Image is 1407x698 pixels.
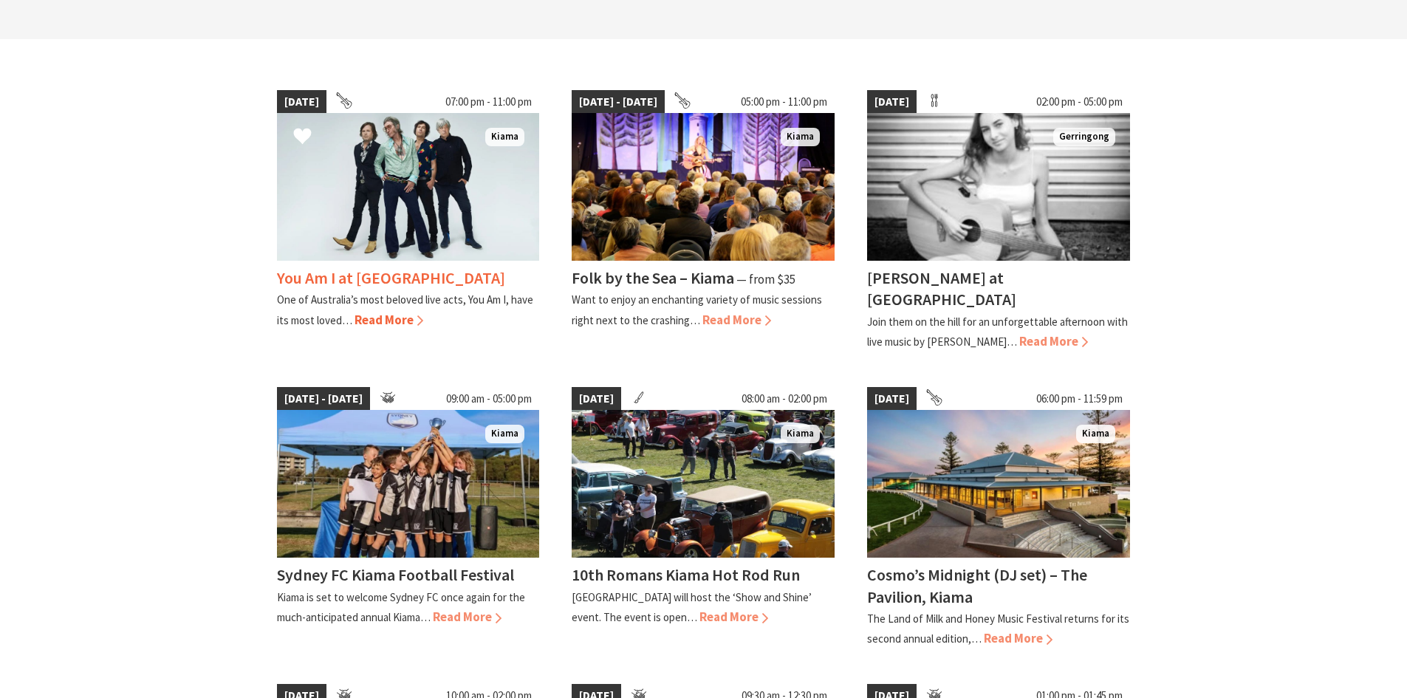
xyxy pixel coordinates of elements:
span: Kiama [1076,425,1115,443]
h4: Folk by the Sea – Kiama [572,267,734,288]
p: The Land of Milk and Honey Music Festival returns for its second annual edition,… [867,612,1129,646]
img: Tayah Larsen [867,113,1130,261]
span: 05:00 pm - 11:00 pm [733,90,835,114]
span: Read More [702,312,771,328]
button: Click to Favourite You Am I at Kiama [278,112,326,162]
h4: [PERSON_NAME] at [GEOGRAPHIC_DATA] [867,267,1016,309]
span: 02:00 pm - 05:00 pm [1029,90,1130,114]
a: [DATE] 06:00 pm - 11:59 pm Land of Milk an Honey Festival Kiama Cosmo’s Midnight (DJ set) – The P... [867,387,1130,649]
span: Kiama [485,128,524,146]
h4: Cosmo’s Midnight (DJ set) – The Pavilion, Kiama [867,564,1087,606]
span: 06:00 pm - 11:59 pm [1029,387,1130,411]
span: [DATE] [867,90,917,114]
span: Read More [355,312,423,328]
span: Gerringong [1053,128,1115,146]
a: [DATE] - [DATE] 09:00 am - 05:00 pm sfc-kiama-football-festival-2 Kiama Sydney FC Kiama Football ... [277,387,540,649]
span: [DATE] - [DATE] [572,90,665,114]
span: Kiama [485,425,524,443]
p: Kiama is set to welcome Sydney FC once again for the much-anticipated annual Kiama… [277,590,525,624]
a: [DATE] - [DATE] 05:00 pm - 11:00 pm Folk by the Sea - Showground Pavilion Kiama Folk by the Sea –... [572,90,835,352]
a: [DATE] 08:00 am - 02:00 pm Hot Rod Run Kiama Kiama 10th Romans Kiama Hot Rod Run [GEOGRAPHIC_DATA... [572,387,835,649]
img: You Am I [277,113,540,261]
span: Kiama [781,128,820,146]
img: Folk by the Sea - Showground Pavilion [572,113,835,261]
span: [DATE] [867,387,917,411]
p: Join them on the hill for an unforgettable afternoon with live music by [PERSON_NAME]… [867,315,1128,349]
a: [DATE] 07:00 pm - 11:00 pm You Am I Kiama You Am I at [GEOGRAPHIC_DATA] One of Australia’s most b... [277,90,540,352]
span: Read More [1019,333,1088,349]
span: Read More [433,609,501,625]
p: Want to enjoy an enchanting variety of music sessions right next to the crashing… [572,292,822,326]
img: sfc-kiama-football-festival-2 [277,410,540,558]
p: One of Australia’s most beloved live acts, You Am I, have its most loved… [277,292,533,326]
h4: 10th Romans Kiama Hot Rod Run [572,564,800,585]
span: Read More [984,630,1052,646]
h4: Sydney FC Kiama Football Festival [277,564,514,585]
span: ⁠— from $35 [736,271,795,287]
span: 07:00 pm - 11:00 pm [438,90,539,114]
span: [DATE] [572,387,621,411]
img: Land of Milk an Honey Festival [867,410,1130,558]
span: Read More [699,609,768,625]
span: 09:00 am - 05:00 pm [439,387,539,411]
a: [DATE] 02:00 pm - 05:00 pm Tayah Larsen Gerringong [PERSON_NAME] at [GEOGRAPHIC_DATA] Join them o... [867,90,1130,352]
span: [DATE] [277,90,326,114]
span: 08:00 am - 02:00 pm [734,387,835,411]
span: [DATE] - [DATE] [277,387,370,411]
img: Hot Rod Run Kiama [572,410,835,558]
p: [GEOGRAPHIC_DATA] will host the ‘Show and Shine’ event. The event is open… [572,590,812,624]
span: Kiama [781,425,820,443]
h4: You Am I at [GEOGRAPHIC_DATA] [277,267,505,288]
